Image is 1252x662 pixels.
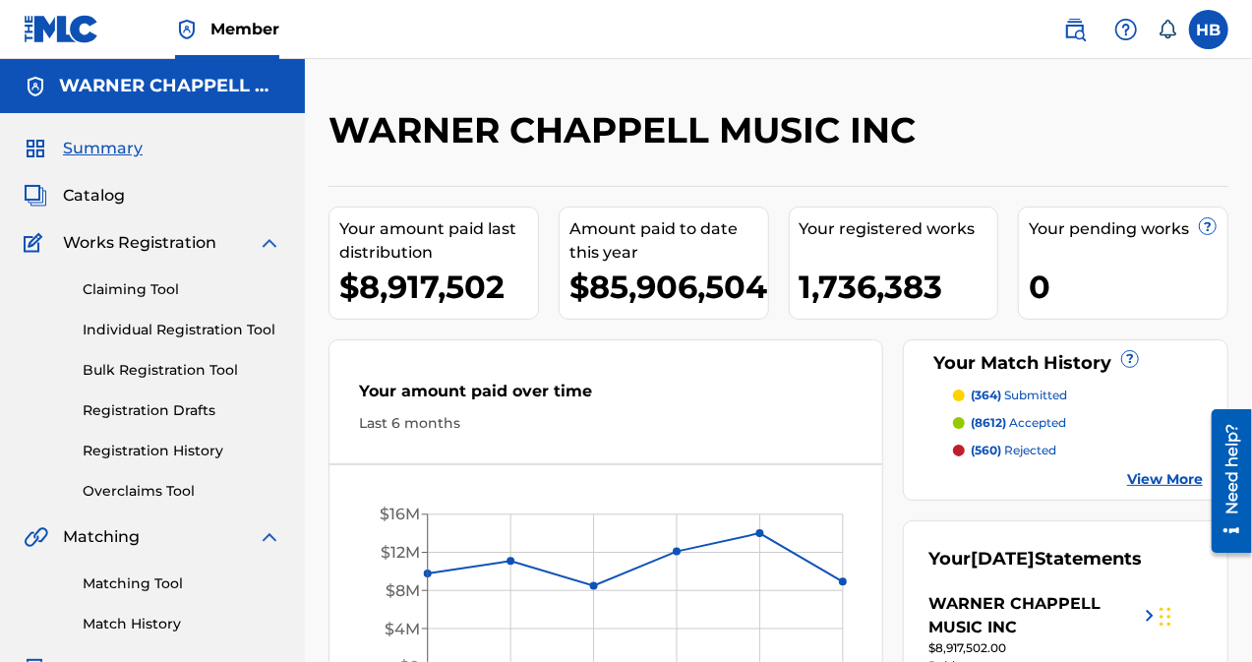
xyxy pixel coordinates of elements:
[83,279,281,300] a: Claiming Tool
[339,217,538,265] div: Your amount paid last distribution
[953,387,1203,404] a: (364) submitted
[59,75,281,97] h5: WARNER CHAPPELL MUSIC INC
[175,18,199,41] img: Top Rightsholder
[1127,469,1203,490] a: View More
[83,400,281,421] a: Registration Drafts
[83,481,281,502] a: Overclaims Tool
[928,350,1203,377] div: Your Match History
[928,592,1138,639] div: WARNER CHAPPELL MUSIC INC
[971,388,1001,402] span: (364)
[24,15,99,43] img: MLC Logo
[800,217,998,241] div: Your registered works
[953,414,1203,432] a: (8612) accepted
[1160,587,1171,646] div: Drag
[971,548,1035,570] span: [DATE]
[258,525,281,549] img: expand
[24,525,48,549] img: Matching
[83,441,281,461] a: Registration History
[63,525,140,549] span: Matching
[953,442,1203,459] a: (560) rejected
[1106,10,1146,49] div: Help
[971,414,1066,432] p: accepted
[83,360,281,381] a: Bulk Registration Tool
[569,265,768,309] div: $85,906,504
[63,184,125,208] span: Catalog
[63,137,143,160] span: Summary
[83,614,281,634] a: Match History
[569,217,768,265] div: Amount paid to date this year
[1122,351,1138,367] span: ?
[328,108,925,152] h2: WARNER CHAPPELL MUSIC INC
[83,320,281,340] a: Individual Registration Tool
[971,387,1067,404] p: submitted
[971,415,1006,430] span: (8612)
[971,442,1056,459] p: rejected
[385,620,420,638] tspan: $4M
[359,413,853,434] div: Last 6 months
[1138,592,1162,639] img: right chevron icon
[380,506,420,524] tspan: $16M
[1114,18,1138,41] img: help
[1055,10,1095,49] a: Public Search
[800,265,998,309] div: 1,736,383
[24,75,47,98] img: Accounts
[24,231,49,255] img: Works Registration
[24,137,143,160] a: SummarySummary
[210,18,279,40] span: Member
[1029,265,1227,309] div: 0
[1158,20,1177,39] div: Notifications
[1189,10,1228,49] div: User Menu
[928,546,1142,572] div: Your Statements
[359,380,853,413] div: Your amount paid over time
[1063,18,1087,41] img: search
[386,581,420,600] tspan: $8M
[381,543,420,562] tspan: $12M
[24,184,125,208] a: CatalogCatalog
[1200,218,1216,234] span: ?
[24,137,47,160] img: Summary
[1029,217,1227,241] div: Your pending works
[83,573,281,594] a: Matching Tool
[63,231,216,255] span: Works Registration
[339,265,538,309] div: $8,917,502
[928,639,1162,657] div: $8,917,502.00
[258,231,281,255] img: expand
[24,184,47,208] img: Catalog
[971,443,1001,457] span: (560)
[1154,568,1252,662] iframe: Chat Widget
[1197,402,1252,561] iframe: Resource Center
